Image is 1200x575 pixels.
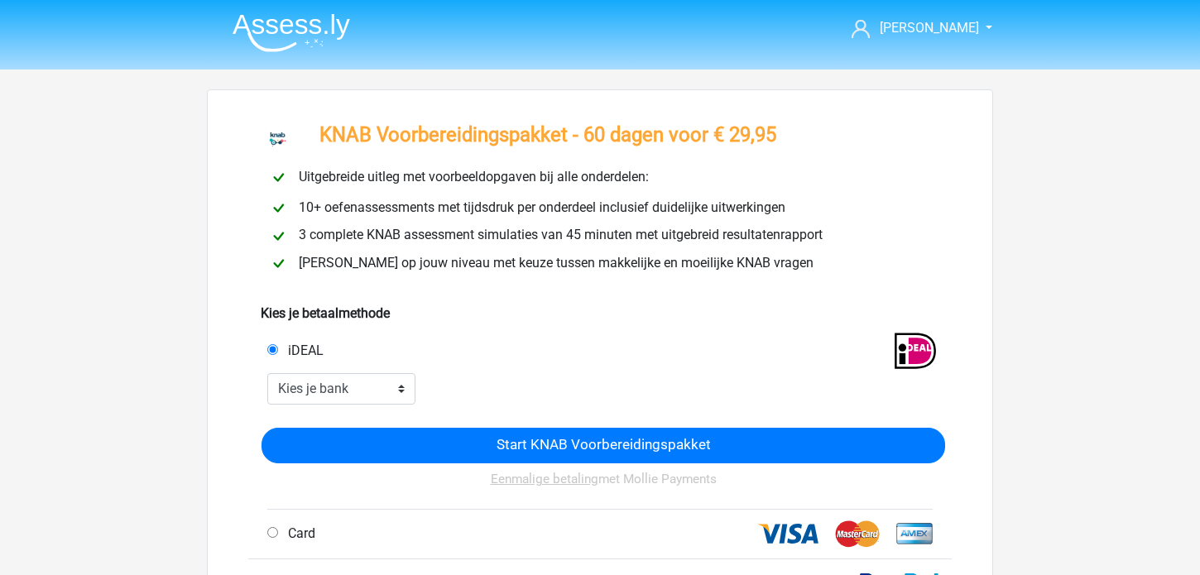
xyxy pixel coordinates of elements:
div: met Mollie Payments [262,463,945,509]
img: checkmark [268,198,289,218]
span: 10+ oefenassessments met tijdsdruk per onderdeel inclusief duidelijke uitwerkingen [292,199,792,215]
a: [PERSON_NAME] [845,18,981,38]
span: Card [281,525,315,541]
span: [PERSON_NAME] op jouw niveau met keuze tussen makkelijke en moeilijke KNAB vragen [292,255,820,271]
img: Assessly [233,13,350,52]
span: 3 complete KNAB assessment simulaties van 45 minuten met uitgebreid resultatenrapport [292,227,829,242]
h3: KNAB Voorbereidingspakket - 60 dagen voor € 29,95 [319,123,776,147]
input: Start KNAB Voorbereidingspakket [262,428,945,463]
span: Uitgebreide uitleg met voorbeeldopgaven bij alle onderdelen: [292,169,655,184]
img: checkmark [268,226,289,247]
img: checkmark [268,253,289,274]
img: checkmark [268,167,289,188]
span: [PERSON_NAME] [880,20,979,36]
span: iDEAL [281,343,324,358]
u: Eenmalige betaling [491,472,598,486]
b: Kies je betaalmethode [261,305,390,321]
